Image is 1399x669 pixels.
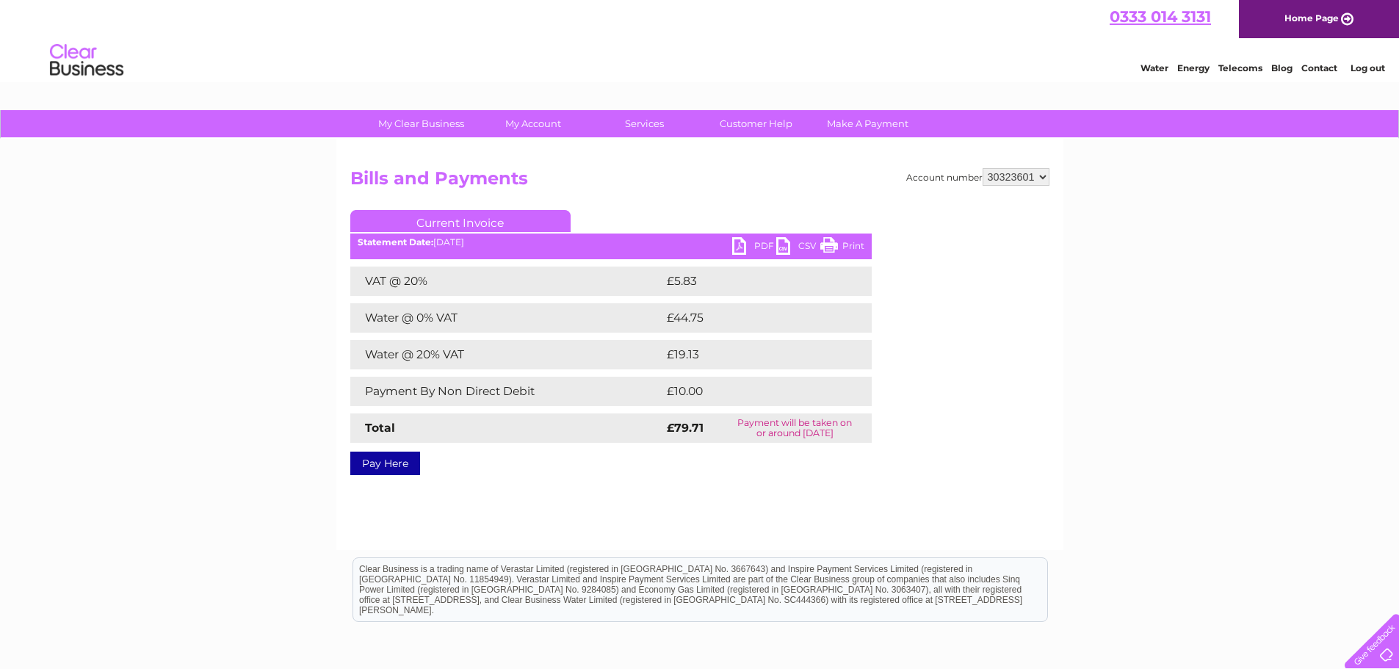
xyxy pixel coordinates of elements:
a: PDF [732,237,776,258]
strong: £79.71 [667,421,704,435]
a: Telecoms [1218,62,1262,73]
a: Energy [1177,62,1210,73]
td: £19.13 [663,340,839,369]
a: My Account [472,110,593,137]
td: Water @ 20% VAT [350,340,663,369]
a: Water [1140,62,1168,73]
a: Print [820,237,864,258]
a: Services [584,110,705,137]
td: Water @ 0% VAT [350,303,663,333]
a: CSV [776,237,820,258]
a: Blog [1271,62,1293,73]
strong: Total [365,421,395,435]
b: Statement Date: [358,236,433,247]
a: My Clear Business [361,110,482,137]
a: Log out [1351,62,1385,73]
a: Make A Payment [807,110,928,137]
div: Account number [906,168,1049,186]
div: Clear Business is a trading name of Verastar Limited (registered in [GEOGRAPHIC_DATA] No. 3667643... [353,8,1047,71]
a: Customer Help [695,110,817,137]
a: Pay Here [350,452,420,475]
td: £10.00 [663,377,842,406]
td: £5.83 [663,267,837,296]
a: 0333 014 3131 [1110,7,1223,26]
td: Payment will be taken on or around [DATE] [718,413,872,443]
td: £44.75 [663,303,842,333]
td: Payment By Non Direct Debit [350,377,663,406]
a: Contact [1301,62,1337,73]
a: Current Invoice [350,210,571,232]
td: VAT @ 20% [350,267,663,296]
img: logo.png [49,38,124,83]
h2: Bills and Payments [350,168,1049,196]
div: [DATE] [350,237,872,247]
